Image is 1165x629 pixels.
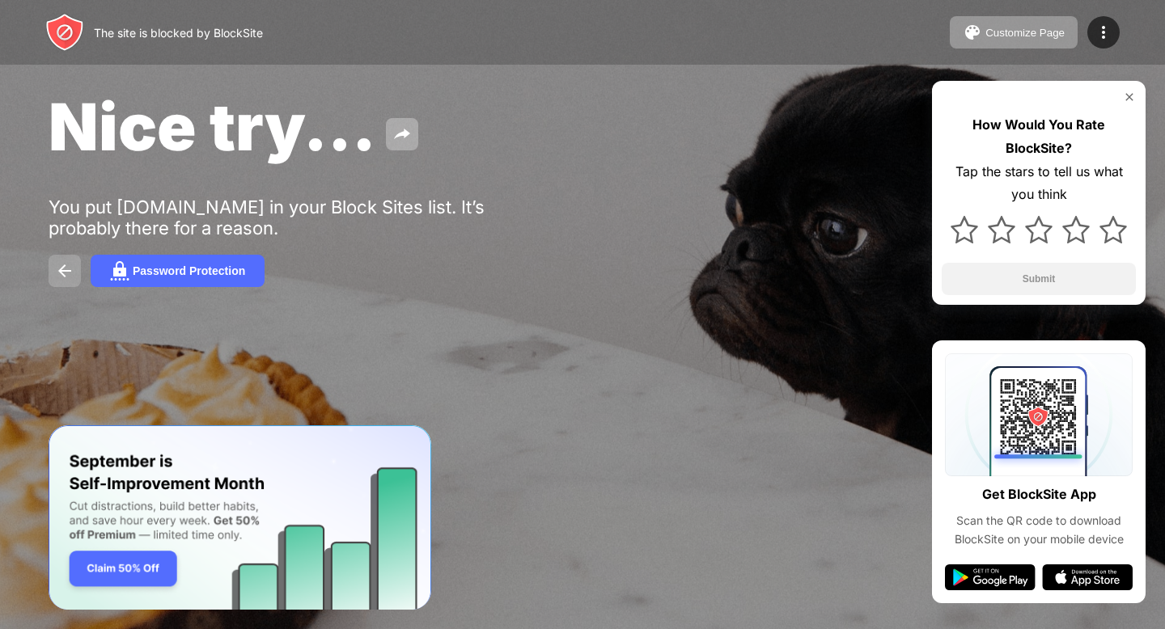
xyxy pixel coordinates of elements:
[49,87,376,166] span: Nice try...
[55,261,74,281] img: back.svg
[982,483,1096,506] div: Get BlockSite App
[1094,23,1113,42] img: menu-icon.svg
[942,160,1136,207] div: Tap the stars to tell us what you think
[1062,216,1090,243] img: star.svg
[1025,216,1053,243] img: star.svg
[392,125,412,144] img: share.svg
[1042,564,1133,590] img: app-store.svg
[94,26,263,40] div: The site is blocked by BlockSite
[950,16,1078,49] button: Customize Page
[45,13,84,52] img: header-logo.svg
[49,425,431,610] iframe: Banner
[963,23,982,42] img: pallet.svg
[945,353,1133,476] img: qrcode.svg
[49,196,549,239] div: You put [DOMAIN_NAME] in your Block Sites list. It’s probably there for a reason.
[133,264,245,277] div: Password Protection
[942,113,1136,160] div: How Would You Rate BlockSite?
[91,255,265,287] button: Password Protection
[1099,216,1127,243] img: star.svg
[951,216,978,243] img: star.svg
[942,263,1136,295] button: Submit
[988,216,1015,243] img: star.svg
[945,564,1036,590] img: google-play.svg
[985,27,1065,39] div: Customize Page
[945,512,1133,548] div: Scan the QR code to download BlockSite on your mobile device
[1123,91,1136,103] img: rate-us-close.svg
[110,261,129,281] img: password.svg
